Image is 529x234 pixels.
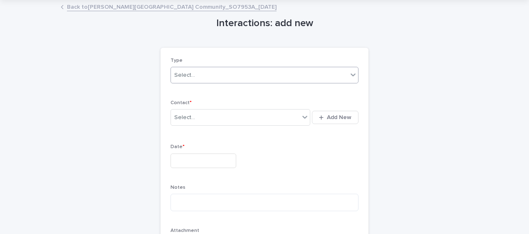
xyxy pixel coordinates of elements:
div: Select... [174,71,195,80]
button: Add New [312,111,358,124]
span: Add New [327,115,351,120]
div: Select... [174,113,195,122]
h1: Interactions: add new [161,17,368,29]
span: Contact [171,100,192,105]
span: Notes [171,185,185,190]
span: Attachment [171,228,199,233]
span: Type [171,58,183,63]
a: Back to[PERSON_NAME][GEOGRAPHIC_DATA] Community_SO7953A_[DATE] [67,2,277,11]
span: Date [171,144,185,149]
